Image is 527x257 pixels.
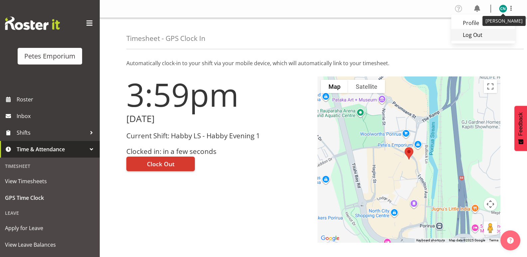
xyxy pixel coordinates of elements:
button: Clock Out [126,157,195,171]
img: Rosterit website logo [5,17,60,30]
span: Apply for Leave [5,223,95,233]
img: Google [319,234,341,243]
a: Log Out [451,29,515,41]
img: christine-neville11214.jpg [499,5,507,13]
a: View Leave Balances [2,236,98,253]
span: Inbox [17,111,96,121]
span: Clock Out [147,160,175,168]
button: Map camera controls [484,197,497,211]
h1: 3:59pm [126,76,310,112]
a: Open this area in Google Maps (opens a new window) [319,234,341,243]
button: Feedback - Show survey [514,106,527,151]
span: GPS Time Clock [5,193,95,203]
button: Show street map [321,80,348,93]
span: View Timesheets [5,176,95,186]
h3: Current Shift: Habby LS - Habby Evening 1 [126,132,310,140]
h3: Clocked in: in a few seconds [126,148,310,155]
a: Apply for Leave [2,220,98,236]
a: Terms (opens in new tab) [489,238,498,242]
h4: Timesheet - GPS Clock In [126,35,205,42]
span: Roster [17,94,96,104]
span: Shifts [17,128,86,138]
span: Time & Attendance [17,144,86,154]
div: Timesheet [2,159,98,173]
span: View Leave Balances [5,240,95,250]
p: Automatically clock-in to your shift via your mobile device, which will automatically link to you... [126,59,500,67]
a: View Timesheets [2,173,98,190]
a: GPS Time Clock [2,190,98,206]
button: Drag Pegman onto the map to open Street View [484,221,497,235]
button: Keyboard shortcuts [416,238,445,243]
h2: [DATE] [126,114,310,124]
a: Profile [451,17,515,29]
button: Toggle fullscreen view [484,80,497,93]
div: Leave [2,206,98,220]
div: Petes Emporium [24,51,75,61]
button: Show satellite imagery [348,80,385,93]
span: Feedback [518,112,524,136]
span: Map data ©2025 Google [449,238,485,242]
img: help-xxl-2.png [507,237,514,244]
